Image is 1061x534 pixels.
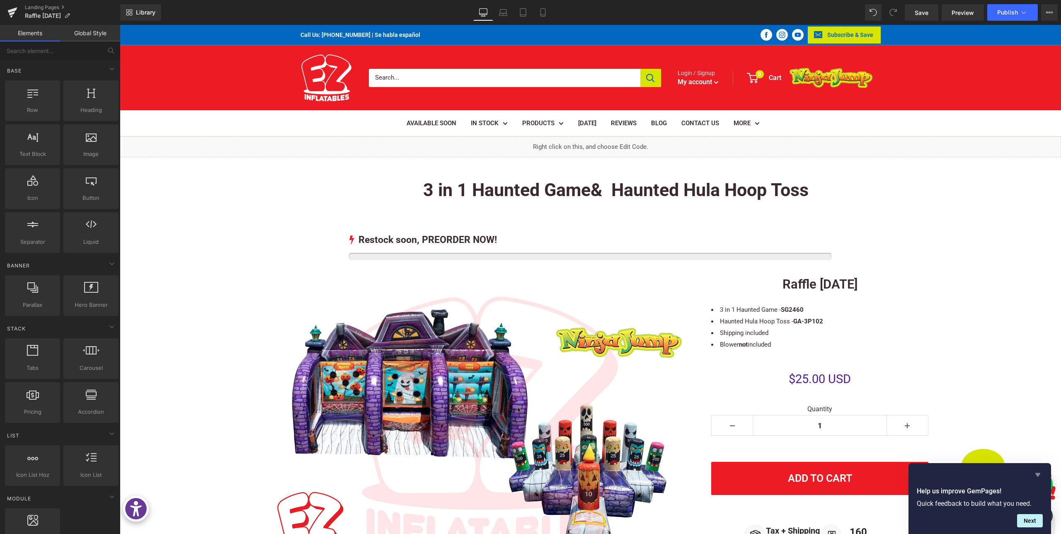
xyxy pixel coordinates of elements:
[635,45,644,53] span: 0
[531,92,547,104] a: BLOG
[656,4,668,16] a: Follow us on Instagram
[670,43,753,63] img: EZ Inflatables
[649,49,661,57] span: Cart
[562,92,599,104] a: CONTACT US
[66,106,116,114] span: Heading
[402,92,444,104] a: PRODUCTS
[3,3,128,86] img: Chat attention grabber
[641,4,652,16] a: Follow us on Facebook
[533,4,553,21] a: Mobile
[591,291,809,302] li: Haunted Hula Hoop Toss -
[66,194,116,202] span: Button
[614,92,640,104] a: MORE
[491,92,517,104] a: REVIEWS
[287,92,337,104] a: AVAILABLE SOON
[591,314,809,325] li: Blower included
[817,420,941,509] iframe: chat widget
[66,408,116,416] span: Accordion
[493,4,513,21] a: Laptop
[303,155,471,175] b: 3 in 1 Haunted Game
[136,9,155,16] span: Library
[646,501,700,511] strong: Tax + Shipping
[591,437,809,470] button: Add To Cart
[591,380,809,390] label: Quantity
[181,29,233,77] img: EZ Inflatables
[473,4,493,21] a: Desktop
[521,44,541,62] button: Search
[7,301,58,309] span: Parallax
[591,267,809,343] div: To enrich screen reader interactions, please activate Accessibility in Grammarly extension settings
[6,9,77,15] div: Online
[619,316,628,323] strong: not
[120,4,161,21] a: New Library
[661,281,684,289] a: SG2460
[885,4,901,21] button: Redo
[222,151,471,180] div: To enrich screen reader interactions, please activate Accessibility in Grammarly extension settings
[673,293,703,300] a: GA-3P102
[7,408,58,416] span: Pricing
[669,343,731,365] span: $25.00 USD
[917,500,1043,507] p: Quick feedback to build what you need.
[663,252,738,267] a: Raffle [DATE]
[865,4,882,21] button: Undo
[1041,4,1058,21] button: More
[471,155,689,175] b: & Haunted Hula Hoop Toss
[7,238,58,246] span: Separator
[6,67,22,75] span: Base
[249,44,521,62] input: Search...
[672,4,684,16] a: Follow us on YouTube
[952,8,974,17] span: Preview
[66,301,116,309] span: Hero Banner
[230,206,712,224] div: Restock soon, PREORDER NOW!
[558,51,599,63] a: My account
[987,4,1038,21] button: Publish
[942,4,984,21] a: Preview
[60,25,120,41] a: Global Style
[513,4,533,21] a: Tablet
[1033,470,1043,480] button: Hide survey
[628,47,661,59] a: 0 Cart
[688,2,761,18] button: Subscribe & Save
[66,150,116,158] span: Image
[915,8,928,17] span: Save
[7,471,58,479] span: Icon List Hoz
[6,432,20,439] span: List
[66,471,116,479] span: Icon List
[7,106,58,114] span: Row
[25,4,120,11] a: Landing Pages
[917,486,1043,496] h2: Help us improve GemPages!
[730,501,747,513] strong: 160
[997,9,1018,16] span: Publish
[458,92,477,104] a: [DATE]
[7,364,58,372] span: Tabs
[558,43,599,53] span: Login / Signup
[351,92,388,104] a: IN STOCK
[7,150,58,158] span: Text Block
[25,12,61,19] span: Raffle [DATE]
[6,495,32,502] span: Module
[181,2,300,18] a: Call Us: [PHONE_NUMBER] | Se habla español
[591,279,809,291] li: 3 in 1 Haunted Game -
[668,447,732,459] span: Add To Cart
[6,325,27,333] span: Stack
[7,194,58,202] span: Icon
[471,151,719,180] div: To enrich screen reader interactions, please activate Accessibility in Grammarly extension settings
[1017,514,1043,527] button: Next question
[6,262,31,269] span: Banner
[917,470,1043,527] div: Help us improve GemPages!
[66,364,116,372] span: Carousel
[66,238,116,246] span: Liquid
[591,302,809,314] li: Shipping included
